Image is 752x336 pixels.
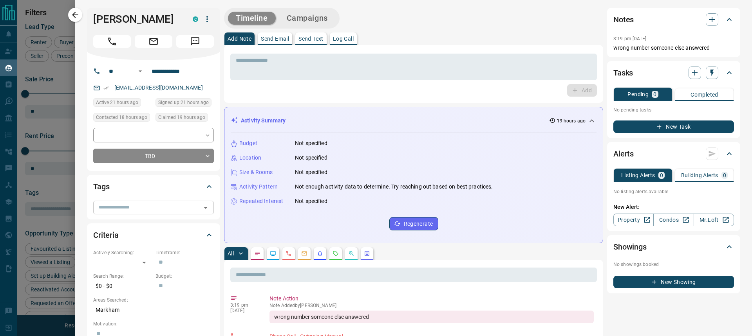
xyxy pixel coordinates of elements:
[270,250,276,257] svg: Lead Browsing Activity
[613,120,734,133] button: New Task
[228,251,234,256] p: All
[230,302,258,308] p: 3:19 pm
[239,197,283,205] p: Repeated Interest
[93,320,214,327] p: Motivation:
[613,188,734,195] p: No listing alerts available
[93,35,131,48] span: Call
[155,249,214,256] p: Timeframe:
[295,183,493,191] p: Not enough activity data to determine. Try reaching out based on best practices.
[158,99,209,106] span: Signed up 21 hours ago
[114,84,203,91] a: [EMAIL_ADDRESS][DOMAIN_NAME]
[333,250,339,257] svg: Requests
[317,250,323,257] svg: Listing Alerts
[613,261,734,268] p: No showings booked
[239,154,261,162] p: Location
[627,92,649,97] p: Pending
[301,250,307,257] svg: Emails
[653,214,694,226] a: Condos
[295,197,327,205] p: Not specified
[103,85,109,91] svg: Email Verified
[155,273,214,280] p: Budget:
[96,99,138,106] span: Active 21 hours ago
[136,66,145,76] button: Open
[155,113,214,124] div: Mon Aug 18 2025
[261,36,289,41] p: Send Email
[286,250,292,257] svg: Calls
[333,36,354,41] p: Log Call
[93,226,214,244] div: Criteria
[389,217,438,230] button: Regenerate
[230,308,258,313] p: [DATE]
[93,296,214,304] p: Areas Searched:
[613,144,734,163] div: Alerts
[613,10,734,29] div: Notes
[239,139,257,147] p: Budget
[279,12,336,25] button: Campaigns
[613,276,734,288] button: New Showing
[93,304,214,316] p: Markham
[228,12,276,25] button: Timeline
[93,149,214,163] div: TBD
[231,113,597,128] div: Activity Summary19 hours ago
[193,16,198,22] div: condos.ca
[298,36,324,41] p: Send Text
[613,44,734,52] p: wrong number someone else answered
[653,92,656,97] p: 0
[691,92,718,97] p: Completed
[694,214,734,226] a: Mr.Loft
[239,168,273,176] p: Size & Rooms
[241,117,286,125] p: Activity Summary
[93,113,152,124] div: Mon Aug 18 2025
[613,203,734,211] p: New Alert:
[176,35,214,48] span: Message
[295,168,327,176] p: Not specified
[96,113,147,121] span: Contacted 18 hours ago
[613,63,734,82] div: Tasks
[269,311,594,323] div: wrong number someone else answered
[364,250,370,257] svg: Agent Actions
[135,35,172,48] span: Email
[557,117,586,124] p: 19 hours ago
[295,154,327,162] p: Not specified
[613,147,634,160] h2: Alerts
[93,13,181,25] h1: [PERSON_NAME]
[269,295,594,303] p: Note Action
[613,214,654,226] a: Property
[660,172,663,178] p: 0
[93,98,152,109] div: Mon Aug 18 2025
[269,303,594,308] p: Note Added by [PERSON_NAME]
[621,172,655,178] p: Listing Alerts
[93,249,152,256] p: Actively Searching:
[93,273,152,280] p: Search Range:
[723,172,726,178] p: 0
[613,241,647,253] h2: Showings
[228,36,251,41] p: Add Note
[254,250,260,257] svg: Notes
[93,229,119,241] h2: Criteria
[93,177,214,196] div: Tags
[239,183,278,191] p: Activity Pattern
[200,202,211,213] button: Open
[613,104,734,116] p: No pending tasks
[348,250,354,257] svg: Opportunities
[155,98,214,109] div: Mon Aug 18 2025
[93,280,152,293] p: $0 - $0
[681,172,718,178] p: Building Alerts
[613,13,634,26] h2: Notes
[613,36,647,41] p: 3:19 pm [DATE]
[613,66,633,79] h2: Tasks
[613,237,734,256] div: Showings
[158,113,205,121] span: Claimed 19 hours ago
[93,180,109,193] h2: Tags
[295,139,327,147] p: Not specified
